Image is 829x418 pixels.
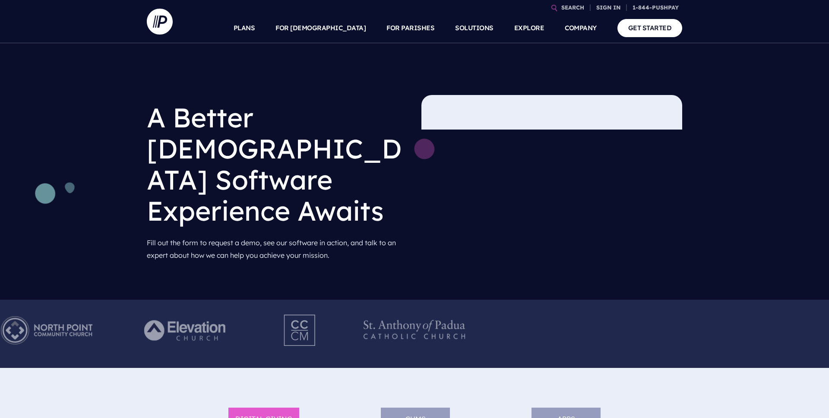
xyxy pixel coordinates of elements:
[514,13,544,43] a: EXPLORE
[147,233,408,265] p: Fill out the form to request a demo, see our software in action, and talk to an expert about how ...
[386,13,434,43] a: FOR PARISHES
[234,13,255,43] a: PLANS
[565,13,597,43] a: COMPANY
[127,307,245,354] img: Pushpay_Logo__Elevation
[275,13,366,43] a: FOR [DEMOGRAPHIC_DATA]
[147,95,408,233] h1: A Better [DEMOGRAPHIC_DATA] Software Experience Awaits
[355,307,474,354] img: Pushpay_Logo__StAnthony
[455,13,494,43] a: SOLUTIONS
[617,19,683,37] a: GET STARTED
[266,307,334,354] img: Pushpay_Logo__CCM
